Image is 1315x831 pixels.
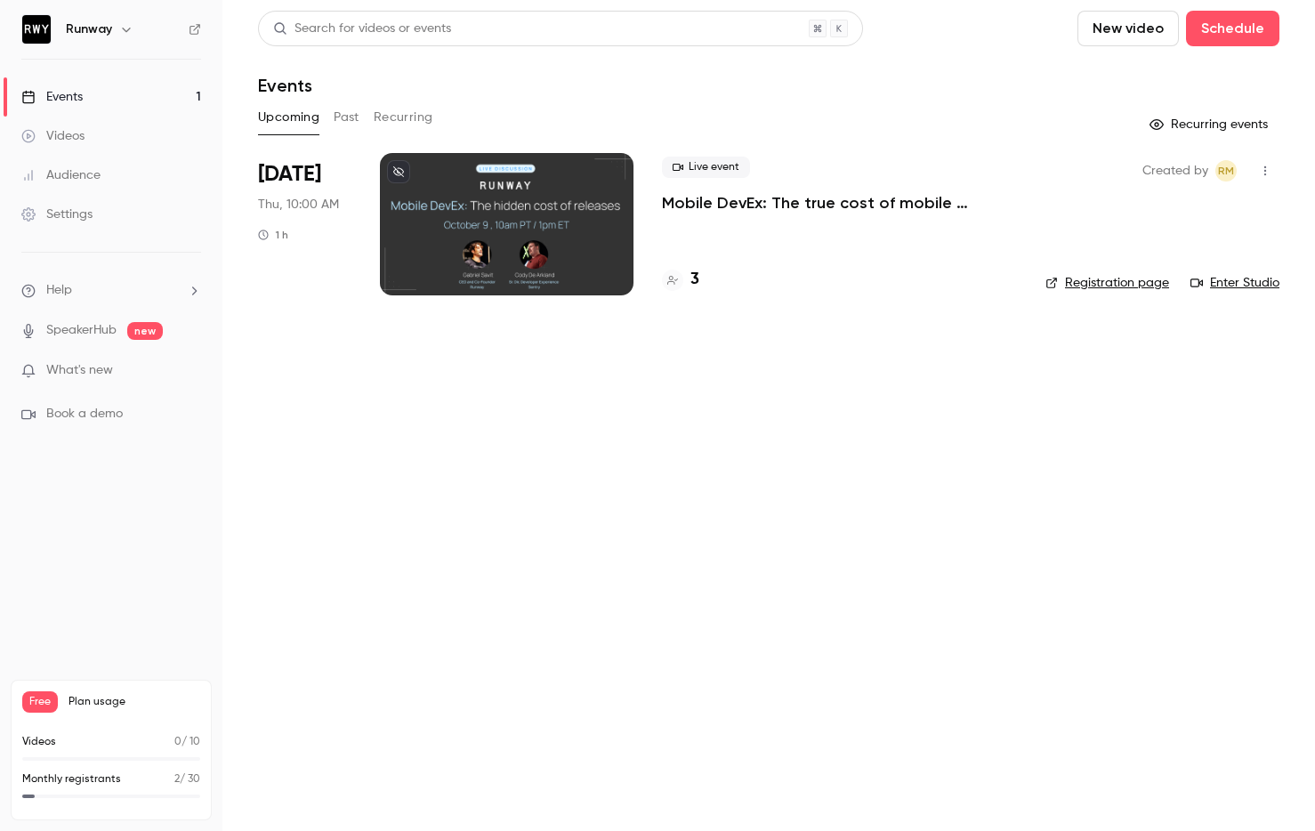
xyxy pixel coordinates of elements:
span: Live event [662,157,750,178]
span: [DATE] [258,160,321,189]
li: help-dropdown-opener [21,281,201,300]
p: / 30 [174,771,200,787]
p: / 10 [174,734,200,750]
button: Past [334,103,359,132]
button: New video [1077,11,1179,46]
span: Plan usage [69,695,200,709]
div: Videos [21,127,85,145]
button: Upcoming [258,103,319,132]
span: Free [22,691,58,713]
button: Recurring [374,103,433,132]
span: 2 [174,774,180,785]
span: Created by [1142,160,1208,182]
h1: Events [258,75,312,96]
div: Oct 9 Thu, 1:00 PM (America/New York) [258,153,351,295]
div: 1 h [258,228,288,242]
button: Recurring events [1142,110,1279,139]
div: Audience [21,166,101,184]
span: 0 [174,737,182,747]
span: What's new [46,361,113,380]
a: Enter Studio [1190,274,1279,292]
h6: Runway [66,20,112,38]
span: Book a demo [46,405,123,424]
span: new [127,322,163,340]
button: Schedule [1186,11,1279,46]
a: Mobile DevEx: The true cost of mobile releases [662,192,1017,214]
div: Settings [21,206,93,223]
span: Help [46,281,72,300]
span: Thu, 10:00 AM [258,196,339,214]
p: Videos [22,734,56,750]
span: RM [1218,160,1234,182]
a: SpeakerHub [46,321,117,340]
iframe: Noticeable Trigger [180,363,201,379]
a: 3 [662,268,699,292]
h4: 3 [690,268,699,292]
div: Events [21,88,83,106]
a: Registration page [1045,274,1169,292]
img: Runway [22,15,51,44]
div: Search for videos or events [273,20,451,38]
p: Monthly registrants [22,771,121,787]
span: Riley Maguire [1215,160,1237,182]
